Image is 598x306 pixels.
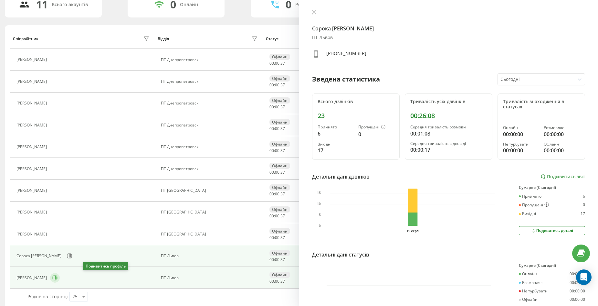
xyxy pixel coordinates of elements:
div: Офлайн [269,272,290,278]
div: Не турбувати [519,289,548,293]
span: 00 [275,60,279,66]
div: : : [269,105,285,109]
div: Онлайн [519,272,537,276]
div: 00:00:00 [570,297,585,302]
span: 00 [269,82,274,88]
span: 00 [275,279,279,284]
div: 17 [581,212,585,216]
div: 23 [318,112,394,120]
div: Вихідні [519,212,536,216]
div: 00:00:00 [544,147,580,154]
div: Статус [266,37,278,41]
span: 37 [280,148,285,153]
div: Відділ [158,37,169,41]
div: Офлайн [269,141,290,147]
div: : : [269,126,285,131]
span: 37 [280,82,285,88]
span: 00 [269,191,274,197]
div: Всього дзвінків [318,99,394,104]
div: Офлайн [269,119,290,125]
span: 37 [280,279,285,284]
div: Офлайн [269,75,290,82]
div: 00:00:00 [544,130,580,138]
div: ПТ Львов [161,254,259,258]
div: Офлайн [269,206,290,213]
div: [PERSON_NAME] [16,101,48,105]
div: Офлайн [269,54,290,60]
div: Сорока [PERSON_NAME] [16,254,63,258]
div: 00:26:08 [410,112,487,120]
div: ПТ Днепропетровск [161,123,259,127]
div: [PERSON_NAME] [16,167,48,171]
div: 25 [72,293,78,300]
span: 00 [269,126,274,131]
div: Open Intercom Messenger [576,269,592,285]
div: Зведена статистика [312,74,380,84]
div: Розмовляє [544,126,580,130]
div: : : [269,279,285,284]
div: Не турбувати [503,142,539,147]
span: 37 [280,213,285,219]
text: 15 [317,191,321,195]
div: Офлайн [519,297,538,302]
div: Пропущені [358,125,394,130]
div: Офлайн [269,97,290,104]
button: Подивитись деталі [519,226,585,235]
div: ПТ [GEOGRAPHIC_DATA] [161,232,259,236]
div: Тривалість знаходження в статусах [503,99,580,110]
span: 37 [280,169,285,175]
div: : : [269,61,285,66]
div: Всього акаунтів [52,2,88,7]
span: 00 [275,213,279,219]
span: 00 [269,169,274,175]
div: 00:00:00 [570,289,585,293]
div: Тривалість усіх дзвінків [410,99,487,104]
span: 00 [275,191,279,197]
div: Онлайн [180,2,198,7]
div: Прийнято [519,194,541,199]
span: 37 [280,235,285,240]
div: Офлайн [269,184,290,191]
div: [PERSON_NAME] [16,79,48,84]
div: : : [269,192,285,196]
div: : : [269,235,285,240]
div: [PERSON_NAME] [16,145,48,149]
div: [PERSON_NAME] [16,276,48,280]
text: 19 серп [406,229,418,233]
span: 37 [280,104,285,110]
span: 00 [269,104,274,110]
div: ПТ Днепропетровск [161,79,259,84]
div: [PHONE_NUMBER] [326,50,366,60]
text: 10 [317,202,321,206]
text: 0 [319,224,320,228]
div: Офлайн [269,228,290,234]
div: Вихідні [318,142,353,147]
div: Подивитись профіль [83,262,128,270]
div: Офлайн [269,163,290,169]
span: 00 [275,126,279,131]
div: : : [269,148,285,153]
div: : : [269,83,285,87]
div: 0 [358,130,394,138]
div: : : [269,214,285,218]
div: [PERSON_NAME] [16,188,48,193]
span: 37 [280,126,285,131]
div: Сумарно (Сьогодні) [519,185,585,190]
div: Детальні дані статусів [312,251,369,258]
div: [PERSON_NAME] [16,57,48,62]
div: ПТ Львов [161,276,259,280]
div: 6 [318,130,353,137]
span: 00 [275,148,279,153]
div: Подивитись деталі [531,228,573,233]
span: 00 [269,60,274,66]
div: ПТ Днепропетровск [161,58,259,62]
div: Розмовляє [519,280,542,285]
div: 00:00:00 [570,280,585,285]
span: 00 [269,235,274,240]
div: 00:00:00 [503,130,539,138]
div: ПТ Львов [312,35,585,40]
div: ПТ Днепропетровск [161,145,259,149]
span: Рядків на сторінці [27,293,68,300]
div: : : [269,170,285,175]
span: 00 [275,169,279,175]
